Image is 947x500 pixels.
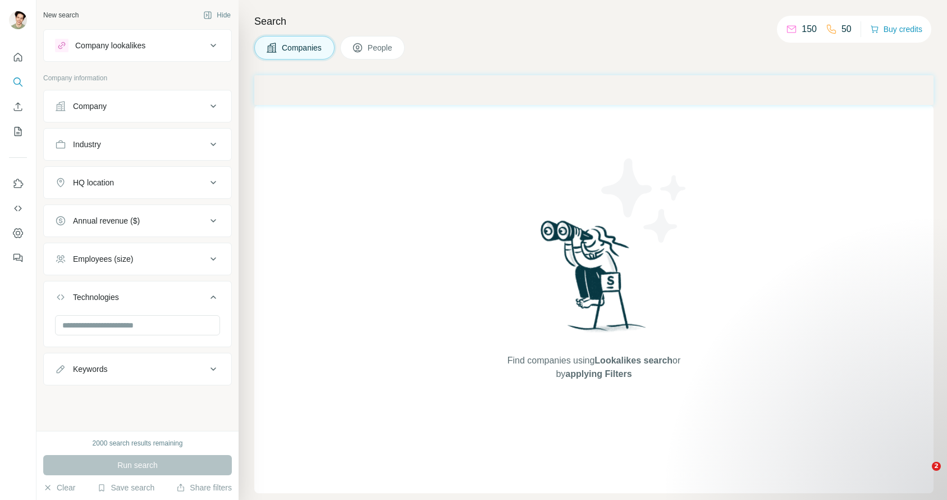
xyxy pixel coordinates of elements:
img: Avatar [9,11,27,29]
button: Company lookalikes [44,32,231,59]
button: Clear [43,482,75,493]
div: Industry [73,139,101,150]
button: Enrich CSV [9,97,27,117]
button: Hide [195,7,239,24]
div: Keywords [73,363,107,375]
div: Technologies [73,292,119,303]
h4: Search [254,13,934,29]
span: People [368,42,394,53]
iframe: Intercom live chat [909,462,936,489]
span: Find companies using or by [504,354,684,381]
button: HQ location [44,169,231,196]
button: Technologies [44,284,231,315]
span: Companies [282,42,323,53]
img: Surfe Illustration - Woman searching with binoculars [536,217,652,343]
div: 2000 search results remaining [93,438,183,448]
div: HQ location [73,177,114,188]
button: Annual revenue ($) [44,207,231,234]
button: Buy credits [870,21,922,37]
span: 2 [932,462,941,471]
button: Dashboard [9,223,27,243]
button: Keywords [44,356,231,383]
button: Share filters [176,482,232,493]
div: Company [73,101,107,112]
button: Save search [97,482,154,493]
div: Employees (size) [73,253,133,265]
button: Search [9,72,27,92]
button: Use Surfe on LinkedIn [9,174,27,194]
div: New search [43,10,79,20]
div: Company lookalikes [75,40,145,51]
button: Employees (size) [44,246,231,272]
button: Industry [44,131,231,158]
p: 50 [841,22,852,36]
iframe: Banner [254,75,934,105]
button: Use Surfe API [9,198,27,219]
button: Feedback [9,248,27,268]
p: Company information [43,73,232,83]
img: Surfe Illustration - Stars [594,150,695,251]
button: Company [44,93,231,120]
button: Quick start [9,47,27,67]
button: My lists [9,121,27,142]
span: applying Filters [565,369,632,379]
span: Lookalikes search [594,356,672,365]
p: 150 [802,22,817,36]
div: Annual revenue ($) [73,215,140,226]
